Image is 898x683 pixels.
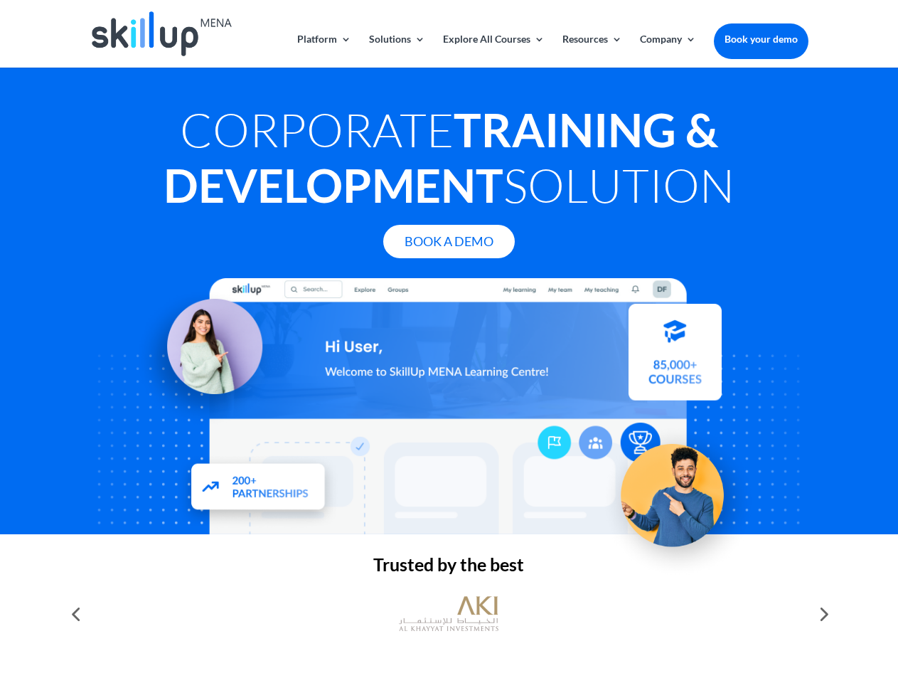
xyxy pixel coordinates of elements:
[90,556,808,581] h2: Trusted by the best
[443,34,545,68] a: Explore All Courses
[661,529,898,683] iframe: Chat Widget
[629,309,722,406] img: Courses library - SkillUp MENA
[133,283,277,427] img: Learning Management Solution - SkillUp
[369,34,425,68] a: Solutions
[297,34,351,68] a: Platform
[600,414,758,572] img: Upskill your workforce - SkillUp
[383,225,515,258] a: Book A Demo
[562,34,622,68] a: Resources
[714,23,808,55] a: Book your demo
[399,589,498,639] img: al khayyat investments logo
[640,34,696,68] a: Company
[92,11,231,56] img: Skillup Mena
[90,102,808,220] h1: Corporate Solution
[176,450,341,527] img: Partners - SkillUp Mena
[164,102,718,213] strong: Training & Development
